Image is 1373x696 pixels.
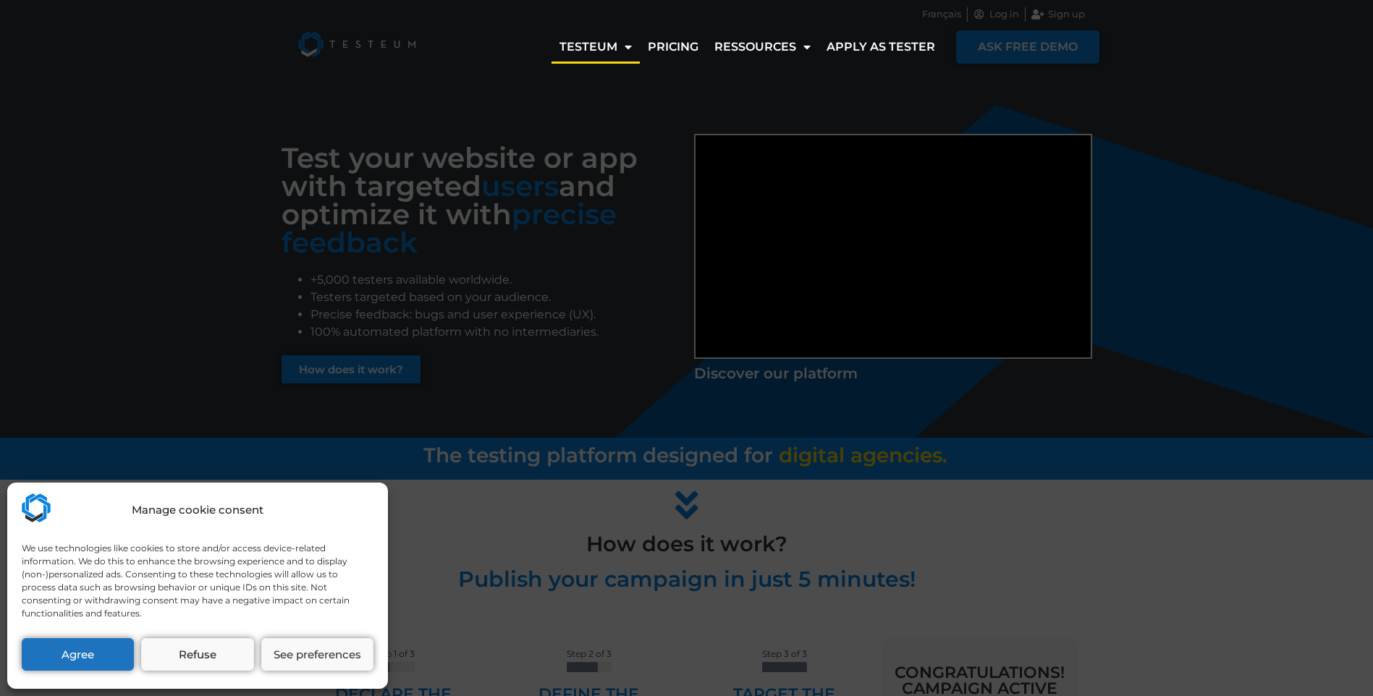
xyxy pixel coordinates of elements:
[261,638,373,671] button: See preferences
[141,638,253,671] button: Refuse
[640,30,706,64] a: Pricing
[819,30,943,64] a: Apply as tester
[22,638,134,671] button: Agree
[132,502,263,519] div: Manage cookie consent
[22,542,372,620] div: We use technologies like cookies to store and/or access device-related information. We do this to...
[706,30,819,64] a: Ressources
[22,493,51,522] img: Testeum.com - Application crowdtesting platform
[552,30,943,64] nav: Menu
[552,30,640,64] a: Testeum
